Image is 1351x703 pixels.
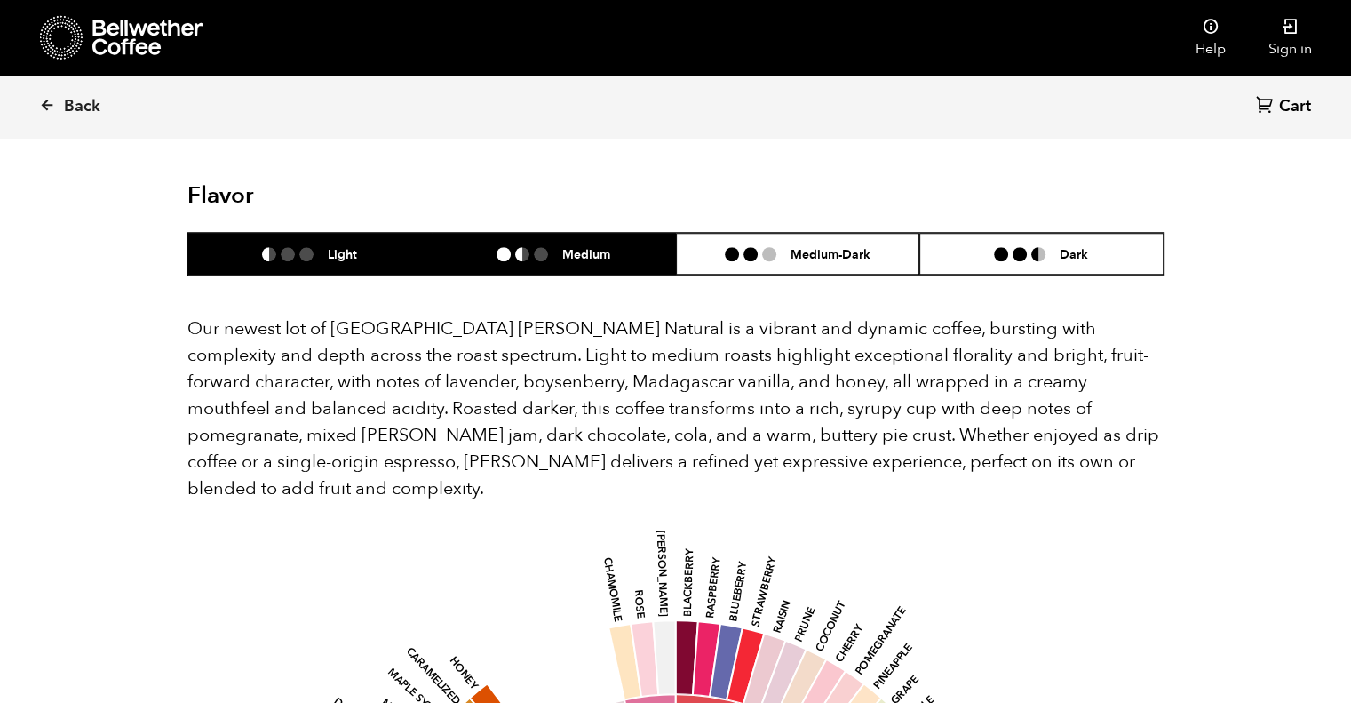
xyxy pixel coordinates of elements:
[187,182,513,210] h2: Flavor
[791,246,870,261] h6: Medium-Dark
[1279,96,1311,117] span: Cart
[64,96,100,117] span: Back
[187,316,1164,502] p: Our newest lot of [GEOGRAPHIC_DATA] [PERSON_NAME] Natural is a vibrant and dynamic coffee, bursti...
[1060,246,1088,261] h6: Dark
[328,246,357,261] h6: Light
[562,246,610,261] h6: Medium
[1256,95,1315,119] a: Cart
